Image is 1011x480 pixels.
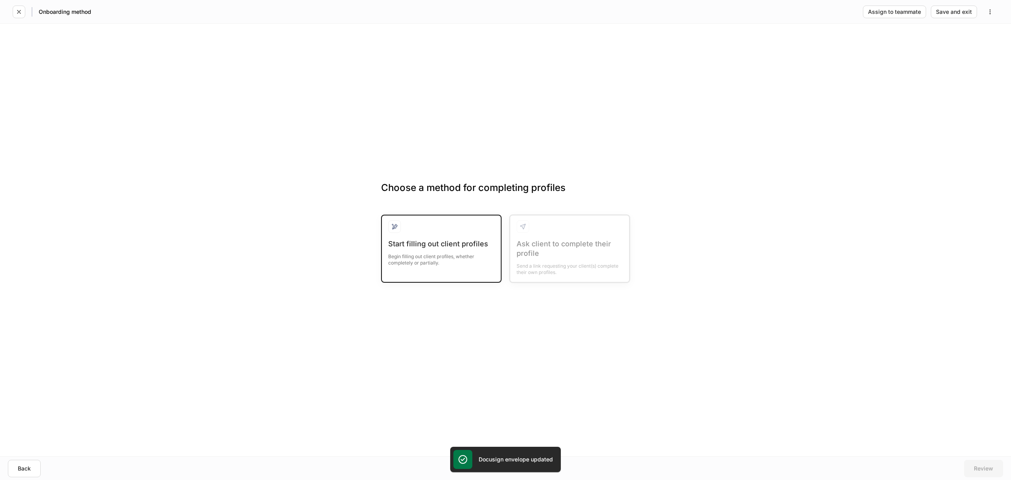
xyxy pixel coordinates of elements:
h3: Choose a method for completing profiles [381,181,630,207]
h5: Onboarding method [39,8,91,16]
button: Save and exit [931,6,977,18]
div: Back [18,466,31,471]
div: Start filling out client profiles [388,239,494,249]
button: Back [8,460,41,477]
div: Begin filling out client profiles, whether completely or partially. [388,249,494,266]
button: Assign to teammate [863,6,926,18]
div: Assign to teammate [868,9,921,15]
h5: Docusign envelope updated [479,455,553,463]
div: Save and exit [936,9,972,15]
